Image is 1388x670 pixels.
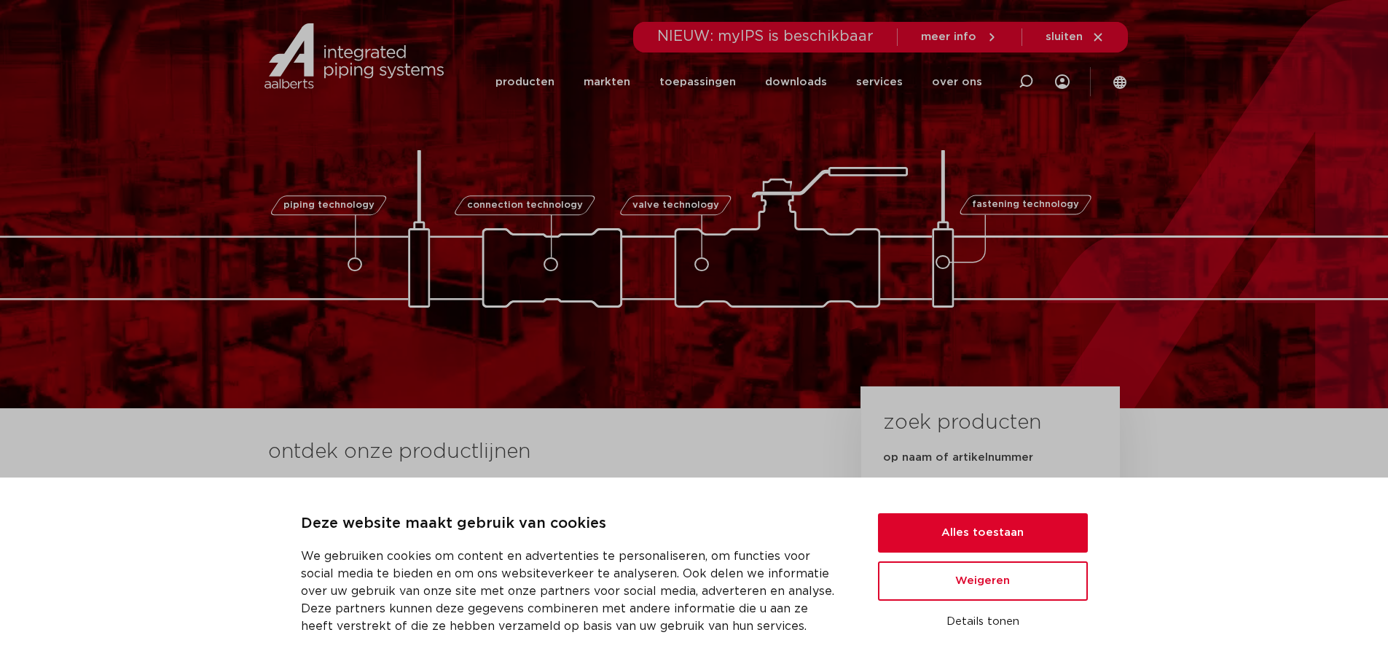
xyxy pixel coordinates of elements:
span: connection technology [466,200,582,210]
span: sluiten [1046,31,1083,42]
button: Details tonen [878,609,1088,634]
span: meer info [921,31,976,42]
span: fastening technology [972,200,1079,210]
span: piping technology [283,200,375,210]
a: markten [584,52,630,112]
a: over ons [932,52,982,112]
button: Weigeren [878,561,1088,601]
div: my IPS [1055,52,1070,112]
span: valve technology [632,200,719,210]
a: meer info [921,31,998,44]
label: op naam of artikelnummer [883,451,1033,465]
a: producten [495,52,554,112]
h3: zoek producten [883,408,1041,437]
span: NIEUW: myIPS is beschikbaar [657,29,874,44]
a: services [856,52,903,112]
p: We gebruiken cookies om content en advertenties te personaliseren, om functies voor social media ... [301,548,843,635]
a: sluiten [1046,31,1105,44]
button: Alles toestaan [878,513,1088,553]
a: toepassingen [659,52,736,112]
h3: ontdek onze productlijnen [268,437,812,467]
a: downloads [765,52,827,112]
nav: Menu [495,52,982,112]
p: Deze website maakt gebruik van cookies [301,513,843,536]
